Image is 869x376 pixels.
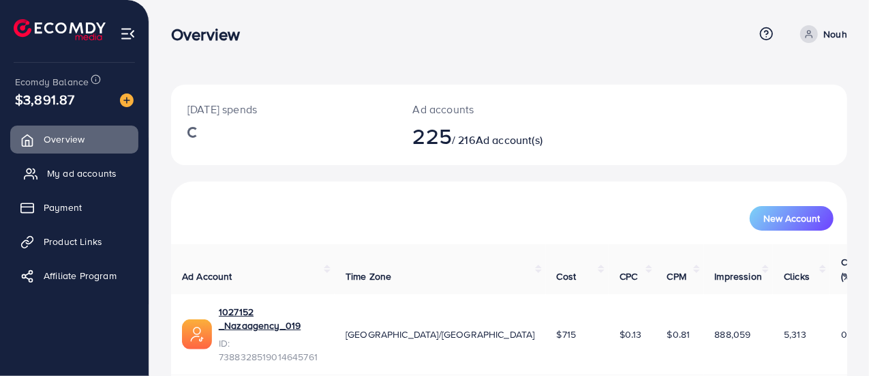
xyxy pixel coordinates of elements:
[15,89,74,109] span: $3,891.87
[620,328,642,341] span: $0.13
[557,270,577,283] span: Cost
[120,26,136,42] img: menu
[413,123,549,149] h2: / 216
[182,270,232,283] span: Ad Account
[10,194,138,221] a: Payment
[346,328,535,341] span: [GEOGRAPHIC_DATA]/[GEOGRAPHIC_DATA]
[171,25,251,44] h3: Overview
[47,167,117,180] span: My ad accounts
[187,101,380,117] p: [DATE] spends
[795,25,847,43] a: Nouh
[44,235,102,248] span: Product Links
[413,120,452,151] span: 225
[841,255,859,283] span: CTR (%)
[413,101,549,117] p: Ad accounts
[784,270,810,283] span: Clicks
[667,270,686,283] span: CPM
[715,270,763,283] span: Impression
[14,19,106,40] img: logo
[10,262,138,289] a: Affiliate Program
[750,206,834,231] button: New Account
[10,126,138,153] a: Overview
[44,269,117,283] span: Affiliate Program
[784,328,806,341] span: 5,313
[10,160,138,187] a: My ad accounts
[476,132,543,147] span: Ad account(s)
[182,319,212,349] img: ic-ads-acc.e4c84228.svg
[620,270,637,283] span: CPC
[15,75,89,89] span: Ecomdy Balance
[823,26,847,42] p: Nouh
[44,201,82,214] span: Payment
[219,336,324,364] span: ID: 7388328519014645761
[44,132,85,146] span: Overview
[120,93,134,107] img: image
[219,305,324,333] a: 1027152 _Nazaagency_019
[811,315,859,366] iframe: Chat
[346,270,391,283] span: Time Zone
[667,328,690,341] span: $0.81
[10,228,138,255] a: Product Links
[557,328,577,341] span: $715
[763,214,820,223] span: New Account
[715,328,751,341] span: 888,059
